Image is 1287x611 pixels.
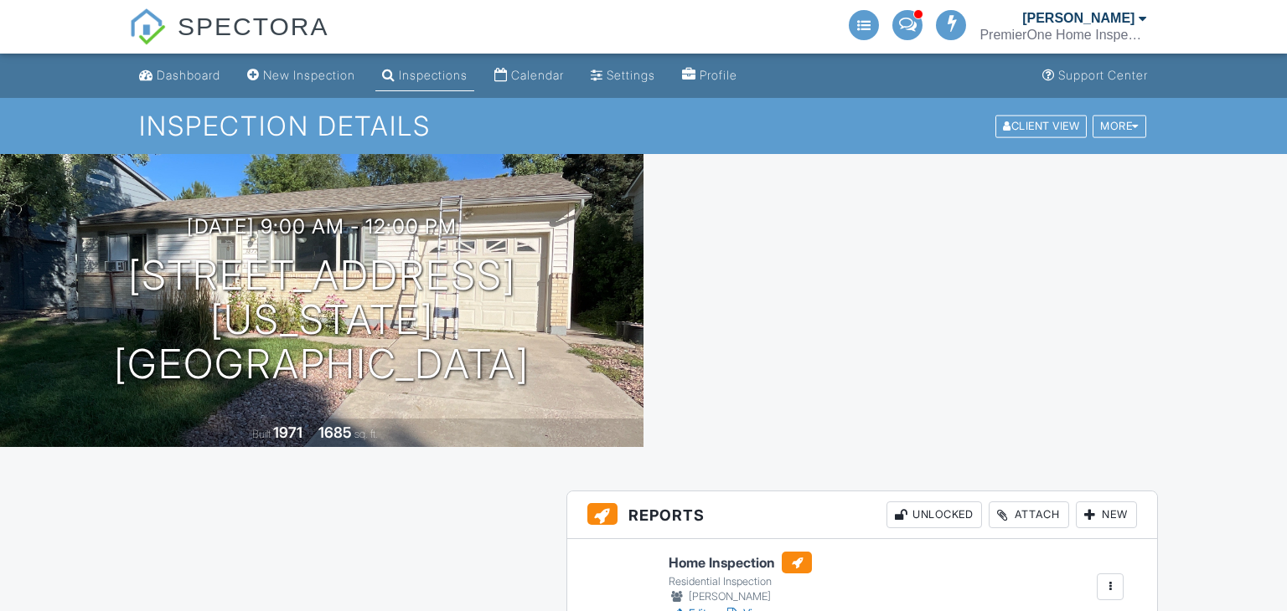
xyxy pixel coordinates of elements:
[399,68,468,82] div: Inspections
[1058,68,1148,82] div: Support Center
[995,115,1087,137] div: Client View
[669,575,812,588] div: Residential Inspection
[240,60,362,91] a: New Inspection
[994,119,1091,131] a: Client View
[27,254,617,386] h1: [STREET_ADDRESS] [US_STATE][GEOGRAPHIC_DATA]
[989,501,1069,528] div: Attach
[263,68,355,82] div: New Inspection
[675,60,744,91] a: Profile
[354,428,378,440] span: sq. ft.
[129,8,166,45] img: The Best Home Inspection Software - Spectora
[567,491,1158,539] h3: Reports
[252,428,271,440] span: Built
[607,68,655,82] div: Settings
[1093,115,1146,137] div: More
[187,215,457,238] h3: [DATE] 9:00 am - 12:00 pm
[1022,10,1135,27] div: [PERSON_NAME]
[488,60,571,91] a: Calendar
[1036,60,1155,91] a: Support Center
[511,68,564,82] div: Calendar
[669,552,812,605] a: Home Inspection Residential Inspection [PERSON_NAME]
[1076,501,1137,528] div: New
[178,8,329,44] span: SPECTORA
[669,552,812,573] h6: Home Inspection
[700,68,737,82] div: Profile
[318,424,352,441] div: 1685
[157,68,220,82] div: Dashboard
[375,60,474,91] a: Inspections
[886,501,982,528] div: Unlocked
[129,25,329,56] a: SPECTORA
[139,111,1147,141] h1: Inspection Details
[979,27,1147,44] div: PremierOne Home Inspections
[132,60,227,91] a: Dashboard
[273,424,302,441] div: 1971
[669,588,812,605] div: [PERSON_NAME]
[584,60,662,91] a: Settings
